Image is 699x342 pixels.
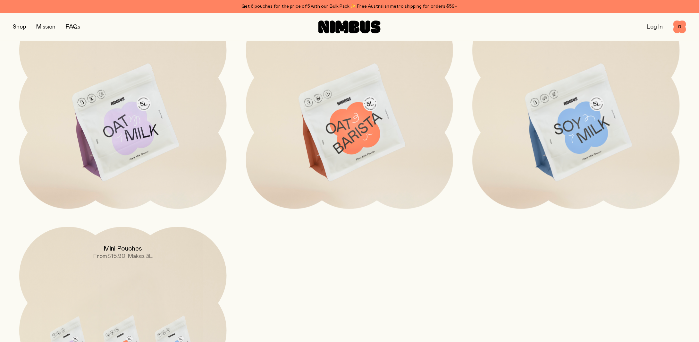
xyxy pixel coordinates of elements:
[125,253,153,259] span: • Makes 3L
[13,3,686,10] div: Get 6 pouches for the price of 5 with our Bulk Pack ✨ Free Australian metro shipping for orders $59+
[36,24,55,30] a: Mission
[647,24,663,30] a: Log In
[673,21,686,33] button: 0
[246,1,453,209] a: Oat Barista$23.90• Makes 5L
[93,253,107,259] span: From
[19,1,227,209] a: Oat MilkFrom$22.90• Makes 5L
[107,253,125,259] span: $15.90
[104,245,142,252] h2: Mini Pouches
[472,1,680,209] a: Soy MilkFrom$22.90• Makes 5L
[66,24,80,30] a: FAQs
